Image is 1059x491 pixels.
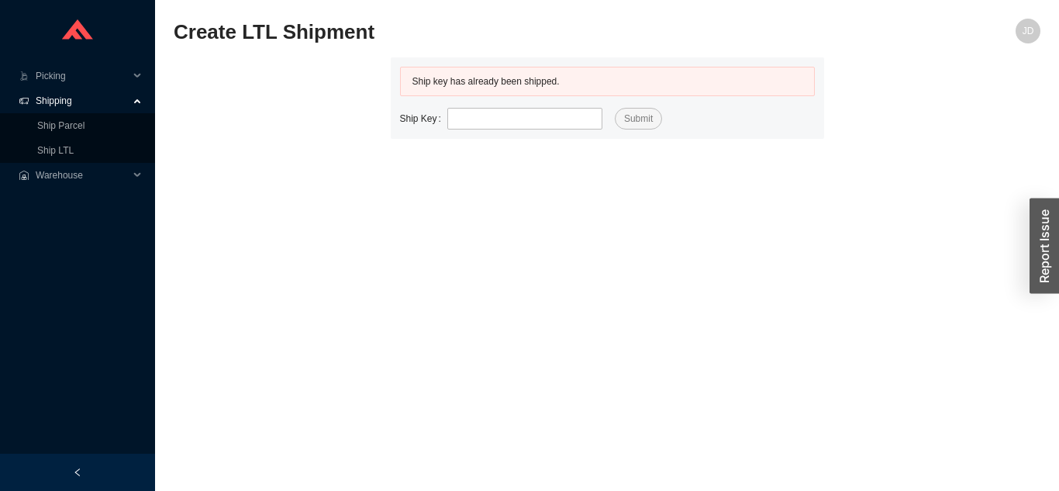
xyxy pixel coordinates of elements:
a: Ship LTL [37,145,74,156]
span: Shipping [36,88,129,113]
span: left [73,468,82,477]
span: Warehouse [36,163,129,188]
button: Submit [615,108,662,130]
label: Ship Key [400,108,447,130]
span: JD [1023,19,1034,43]
h2: Create LTL Shipment [174,19,824,46]
a: Ship Parcel [37,120,85,131]
span: Picking [36,64,129,88]
div: Ship key has already been shipped. [412,74,802,89]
